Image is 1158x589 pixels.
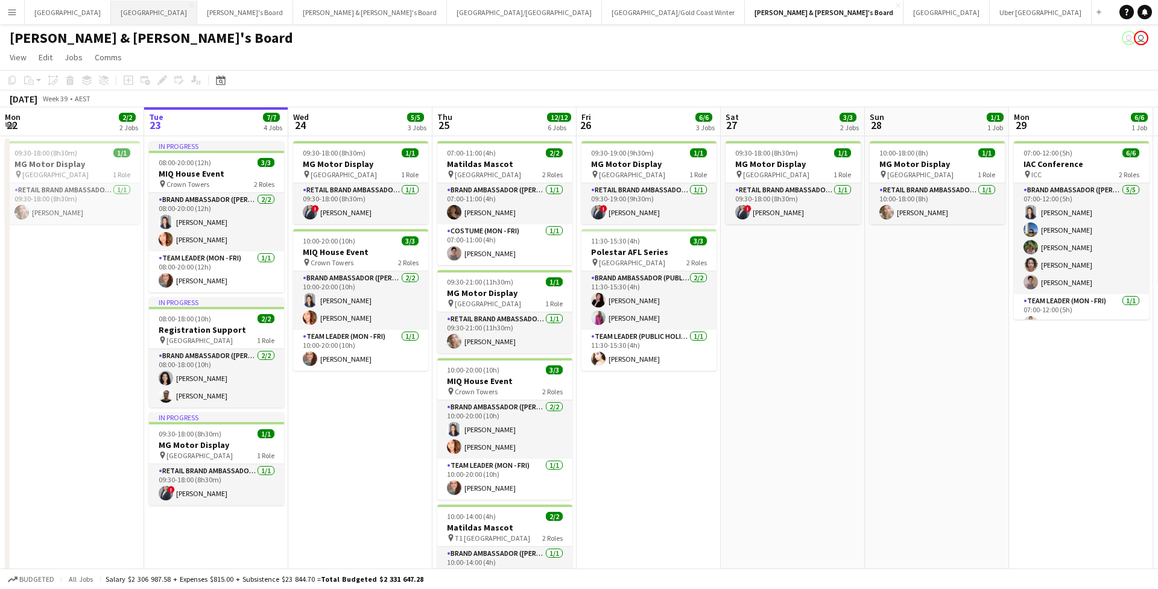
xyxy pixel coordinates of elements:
[437,270,572,353] app-job-card: 09:30-21:00 (11h30m)1/1MG Motor Display [GEOGRAPHIC_DATA]1 RoleRETAIL Brand Ambassador (Mon - Fri...
[548,123,571,132] div: 6 Jobs
[293,112,309,122] span: Wed
[745,1,903,24] button: [PERSON_NAME] & [PERSON_NAME]'s Board
[149,412,284,505] div: In progress09:30-18:00 (8h30m)1/1MG Motor Display [GEOGRAPHIC_DATA]1 RoleRETAIL Brand Ambassador ...
[149,464,284,505] app-card-role: RETAIL Brand Ambassador (Mon - Fri)1/109:30-18:00 (8h30m)![PERSON_NAME]
[1024,148,1072,157] span: 07:00-12:00 (5h)
[303,148,365,157] span: 09:30-18:00 (8h30m)
[293,271,428,330] app-card-role: Brand Ambassador ([PERSON_NAME])2/210:00-20:00 (10h)[PERSON_NAME][PERSON_NAME]
[149,141,284,292] app-job-card: In progress08:00-20:00 (12h)3/3MIQ House Event Crown Towers2 RolesBrand Ambassador ([PERSON_NAME]...
[293,247,428,257] h3: MIQ House Event
[1122,148,1139,157] span: 6/6
[5,183,140,224] app-card-role: RETAIL Brand Ambassador (Mon - Fri)1/109:30-18:00 (8h30m)[PERSON_NAME]
[10,52,27,63] span: View
[580,118,591,132] span: 26
[95,52,122,63] span: Comms
[887,170,954,179] span: [GEOGRAPHIC_DATA]
[437,547,572,588] app-card-role: Brand Ambassador ([PERSON_NAME])1/110:00-14:00 (4h)[PERSON_NAME]
[696,123,715,132] div: 3 Jobs
[408,123,426,132] div: 3 Jobs
[3,118,21,132] span: 22
[689,170,707,179] span: 1 Role
[149,439,284,450] h3: MG Motor Display
[254,180,274,189] span: 2 Roles
[735,148,798,157] span: 09:30-18:00 (8h30m)
[6,573,56,586] button: Budgeted
[1131,113,1148,122] span: 6/6
[5,141,140,224] app-job-card: 09:30-18:00 (8h30m)1/1MG Motor Display [GEOGRAPHIC_DATA]1 RoleRETAIL Brand Ambassador (Mon - Fri)...
[599,258,665,267] span: [GEOGRAPHIC_DATA]
[113,170,130,179] span: 1 Role
[870,112,884,122] span: Sun
[149,297,284,408] app-job-card: In progress08:00-18:00 (10h)2/2Registration Support [GEOGRAPHIC_DATA]1 RoleBrand Ambassador ([PER...
[542,170,563,179] span: 2 Roles
[546,277,563,286] span: 1/1
[293,141,428,224] div: 09:30-18:00 (8h30m)1/1MG Motor Display [GEOGRAPHIC_DATA]1 RoleRETAIL Brand Ambassador (Mon - Fri)...
[1119,170,1139,179] span: 2 Roles
[22,170,89,179] span: [GEOGRAPHIC_DATA]
[293,229,428,371] app-job-card: 10:00-20:00 (10h)3/3MIQ House Event Crown Towers2 RolesBrand Ambassador ([PERSON_NAME])2/210:00-2...
[602,1,745,24] button: [GEOGRAPHIC_DATA]/Gold Coast Winter
[1014,294,1149,335] app-card-role: Team Leader (Mon - Fri)1/107:00-12:00 (5h)[PERSON_NAME]
[1014,159,1149,169] h3: IAC Conference
[547,113,571,122] span: 12/12
[744,205,751,212] span: !
[149,168,284,179] h3: MIQ House Event
[690,236,707,245] span: 3/3
[197,1,293,24] button: [PERSON_NAME]'s Board
[435,118,452,132] span: 25
[437,288,572,298] h3: MG Motor Display
[437,112,452,122] span: Thu
[581,229,717,371] div: 11:30-15:30 (4h)3/3Polestar AFL Series [GEOGRAPHIC_DATA]2 RolesBrand Ambassador (Public Holiday)2...
[10,29,293,47] h1: [PERSON_NAME] & [PERSON_NAME]'s Board
[879,148,928,157] span: 10:00-18:00 (8h)
[870,141,1005,224] app-job-card: 10:00-18:00 (8h)1/1MG Motor Display [GEOGRAPHIC_DATA]1 RoleRETAIL Brand Ambassador ([DATE])1/110:...
[581,183,717,224] app-card-role: RETAIL Brand Ambassador (Mon - Fri)1/109:30-19:00 (9h30m)![PERSON_NAME]
[437,141,572,265] app-job-card: 07:00-11:00 (4h)2/2Matildas Mascot [GEOGRAPHIC_DATA]2 RolesBrand Ambassador ([PERSON_NAME])1/107:...
[870,183,1005,224] app-card-role: RETAIL Brand Ambassador ([DATE])1/110:00-18:00 (8h)[PERSON_NAME]
[321,575,423,584] span: Total Budgeted $2 331 647.28
[695,113,712,122] span: 6/6
[437,459,572,500] app-card-role: Team Leader (Mon - Fri)1/110:00-20:00 (10h)[PERSON_NAME]
[437,358,572,500] div: 10:00-20:00 (10h)3/3MIQ House Event Crown Towers2 RolesBrand Ambassador ([PERSON_NAME])2/210:00-2...
[5,112,21,122] span: Mon
[264,123,282,132] div: 4 Jobs
[5,159,140,169] h3: MG Motor Display
[581,159,717,169] h3: MG Motor Display
[591,236,640,245] span: 11:30-15:30 (4h)
[542,534,563,543] span: 2 Roles
[402,236,419,245] span: 3/3
[546,148,563,157] span: 2/2
[257,451,274,460] span: 1 Role
[990,1,1092,24] button: Uber [GEOGRAPHIC_DATA]
[166,180,209,189] span: Crown Towers
[398,258,419,267] span: 2 Roles
[447,512,496,521] span: 10:00-14:00 (4h)
[1014,183,1149,294] app-card-role: Brand Ambassador ([PERSON_NAME])5/507:00-12:00 (5h)[PERSON_NAME][PERSON_NAME][PERSON_NAME][PERSON...
[1012,118,1030,132] span: 29
[987,113,1004,122] span: 1/1
[159,158,211,167] span: 08:00-20:00 (12h)
[10,93,37,105] div: [DATE]
[258,429,274,438] span: 1/1
[743,170,809,179] span: [GEOGRAPHIC_DATA]
[402,148,419,157] span: 1/1
[447,365,499,374] span: 10:00-20:00 (10h)
[25,1,111,24] button: [GEOGRAPHIC_DATA]
[726,159,861,169] h3: MG Motor Display
[834,148,851,157] span: 1/1
[149,349,284,408] app-card-role: Brand Ambassador ([PERSON_NAME])2/208:00-18:00 (10h)[PERSON_NAME][PERSON_NAME]
[34,49,57,65] a: Edit
[293,183,428,224] app-card-role: RETAIL Brand Ambassador (Mon - Fri)1/109:30-18:00 (8h30m)![PERSON_NAME]
[407,113,424,122] span: 5/5
[5,49,31,65] a: View
[591,148,654,157] span: 09:30-19:00 (9h30m)
[149,251,284,292] app-card-role: Team Leader (Mon - Fri)1/108:00-20:00 (12h)[PERSON_NAME]
[690,148,707,157] span: 1/1
[437,224,572,265] app-card-role: Costume (Mon - Fri)1/107:00-11:00 (4h)[PERSON_NAME]
[106,575,423,584] div: Salary $2 306 987.58 + Expenses $815.00 + Subsistence $23 844.70 =
[149,112,163,122] span: Tue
